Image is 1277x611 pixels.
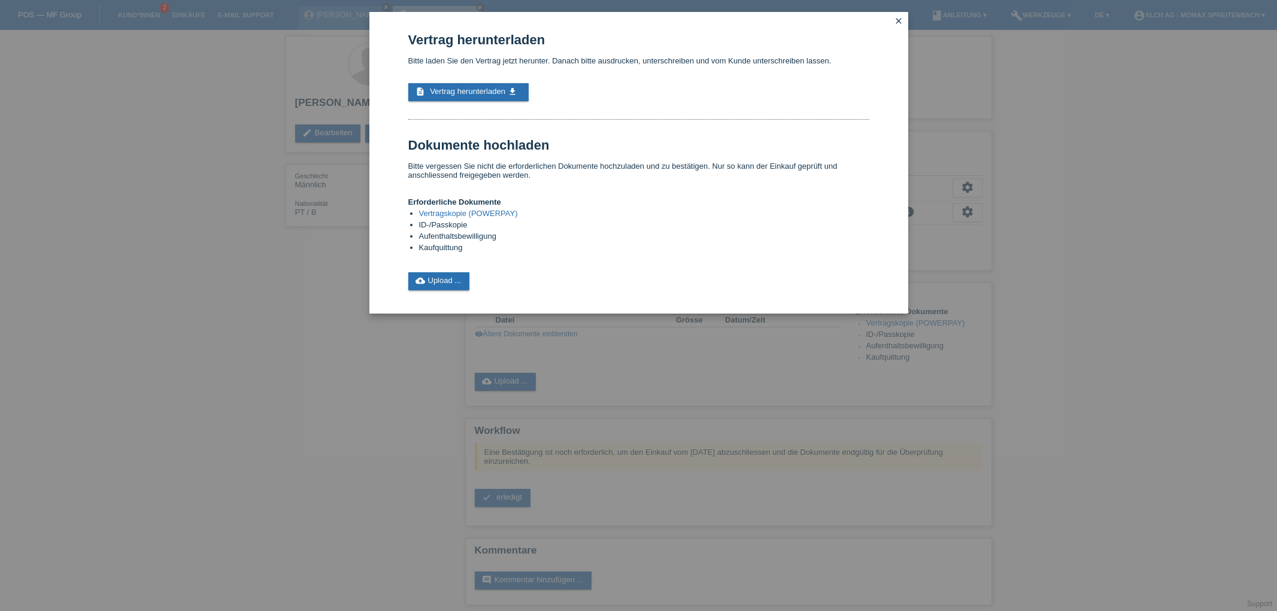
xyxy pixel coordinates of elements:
li: ID-/Passkopie [419,220,869,232]
h1: Vertrag herunterladen [408,32,869,47]
a: cloud_uploadUpload ... [408,272,470,290]
h1: Dokumente hochladen [408,138,869,153]
a: close [891,15,906,29]
span: Vertrag herunterladen [430,87,505,96]
li: Kaufquittung [419,243,869,254]
a: description Vertrag herunterladen get_app [408,83,529,101]
p: Bitte vergessen Sie nicht die erforderlichen Dokumente hochzuladen und zu bestätigen. Nur so kann... [408,162,869,180]
h4: Erforderliche Dokumente [408,197,869,206]
i: get_app [508,87,517,96]
i: description [415,87,425,96]
a: Vertragskopie (POWERPAY) [419,209,518,218]
i: cloud_upload [415,276,425,285]
i: close [894,16,903,26]
p: Bitte laden Sie den Vertrag jetzt herunter. Danach bitte ausdrucken, unterschreiben und vom Kunde... [408,56,869,65]
li: Aufenthaltsbewilligung [419,232,869,243]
